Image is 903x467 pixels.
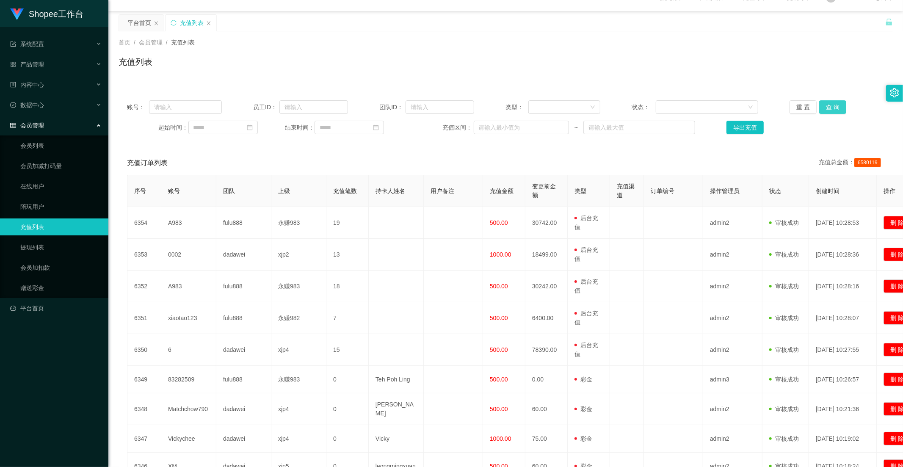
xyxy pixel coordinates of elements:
[10,61,44,68] span: 产品管理
[127,103,149,112] span: 账号：
[369,425,424,453] td: Vicky
[216,425,271,453] td: dadawei
[703,393,762,425] td: admin2
[525,207,568,239] td: 30742.00
[651,188,674,194] span: 订单编号
[159,123,188,132] span: 起始时间：
[20,137,102,154] a: 会员列表
[431,188,454,194] span: 用户备注
[127,393,161,425] td: 6348
[574,246,598,262] span: 后台充值
[180,15,204,31] div: 充值列表
[574,278,598,294] span: 后台充值
[809,393,877,425] td: [DATE] 10:21:36
[490,315,508,321] span: 500.00
[127,15,151,31] div: 平台首页
[326,334,369,366] td: 15
[703,239,762,271] td: admin2
[809,366,877,393] td: [DATE] 10:26:57
[10,8,24,20] img: logo.9652507e.png
[127,366,161,393] td: 6349
[809,302,877,334] td: [DATE] 10:28:07
[574,406,592,412] span: 彩金
[854,158,881,167] span: 6580119
[474,121,569,134] input: 请输入最小值为
[10,41,16,47] i: 图标: form
[216,239,271,271] td: dadawei
[326,302,369,334] td: 7
[703,302,762,334] td: admin2
[271,207,326,239] td: 永赚983
[406,100,474,114] input: 请输入
[166,39,168,46] span: /
[20,279,102,296] a: 赠送彩金
[525,334,568,366] td: 78390.00
[726,121,764,134] button: 导出充值
[119,55,152,68] h1: 充值列表
[161,239,216,271] td: 0002
[119,39,130,46] span: 首页
[271,366,326,393] td: 永赚983
[161,302,216,334] td: xiaotao123
[532,183,556,199] span: 变更前金额
[525,425,568,453] td: 75.00
[590,105,595,111] i: 图标: down
[809,207,877,239] td: [DATE] 10:28:53
[253,103,279,112] span: 员工ID：
[373,124,379,130] i: 图标: calendar
[216,207,271,239] td: fulu888
[10,102,44,108] span: 数据中心
[127,425,161,453] td: 6347
[809,334,877,366] td: [DATE] 10:27:55
[583,121,695,134] input: 请输入最大值
[20,239,102,256] a: 提现列表
[279,100,348,114] input: 请输入
[525,239,568,271] td: 18499.00
[490,283,508,290] span: 500.00
[285,123,315,132] span: 结束时间：
[134,188,146,194] span: 序号
[703,207,762,239] td: admin2
[525,271,568,302] td: 30242.00
[127,158,168,168] span: 充值订单列表
[490,188,514,194] span: 充值金额
[10,10,83,17] a: Shopee工作台
[168,188,180,194] span: 账号
[884,188,895,194] span: 操作
[20,178,102,195] a: 在线用户
[139,39,163,46] span: 会员管理
[703,271,762,302] td: admin2
[769,188,781,194] span: 状态
[10,81,44,88] span: 内容中心
[10,122,44,129] span: 会员管理
[278,188,290,194] span: 上级
[161,366,216,393] td: 83282509
[271,302,326,334] td: 永赚982
[376,188,405,194] span: 持卡人姓名
[271,271,326,302] td: 永赚983
[326,393,369,425] td: 0
[271,393,326,425] td: xjp4
[890,88,899,97] i: 图标: setting
[505,103,528,112] span: 类型：
[127,271,161,302] td: 6352
[574,188,586,194] span: 类型
[223,188,235,194] span: 团队
[149,100,222,114] input: 请输入
[490,346,508,353] span: 500.00
[171,20,177,26] i: 图标: sync
[10,41,44,47] span: 系统配置
[819,100,846,114] button: 查 询
[574,376,592,383] span: 彩金
[617,183,635,199] span: 充值渠道
[569,123,584,132] span: ~
[271,334,326,366] td: xjp4
[127,334,161,366] td: 6350
[134,39,135,46] span: /
[333,188,357,194] span: 充值笔数
[490,219,508,226] span: 500.00
[326,425,369,453] td: 0
[161,334,216,366] td: 6
[161,271,216,302] td: A983
[154,21,159,26] i: 图标: close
